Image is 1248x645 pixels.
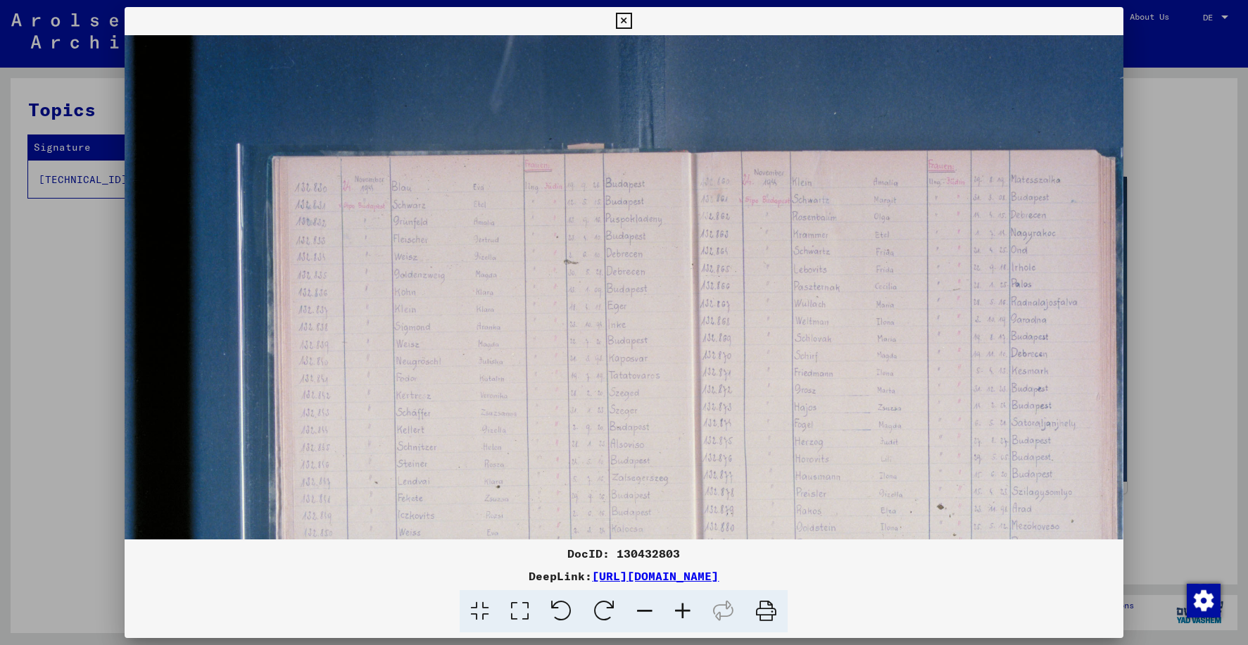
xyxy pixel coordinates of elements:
a: [URL][DOMAIN_NAME] [592,569,719,583]
img: Change consent [1187,584,1221,618]
font: DeepLink: [529,569,592,583]
font: DocID: 130432803 [567,546,680,561]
